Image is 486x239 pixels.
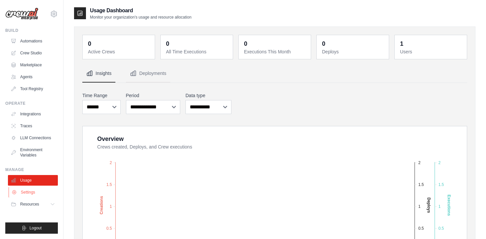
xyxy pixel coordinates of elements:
div: 0 [166,39,169,48]
div: Operate [5,101,58,106]
button: Resources [8,199,58,209]
tspan: 2 [418,160,421,165]
tspan: 1 [418,204,421,209]
tspan: 1.5 [106,182,112,187]
a: Usage [8,175,58,186]
div: Manage [5,167,58,172]
text: Deploys [426,198,431,213]
tspan: 1 [438,204,441,209]
dt: Executions This Month [244,48,307,55]
a: Tool Registry [8,84,58,94]
tspan: 1.5 [418,182,424,187]
a: Integrations [8,109,58,119]
dt: All Time Executions [166,48,229,55]
dt: Deploys [322,48,385,55]
dt: Crews created, Deploys, and Crew executions [97,144,459,150]
a: Settings [9,187,59,198]
h2: Usage Dashboard [90,7,191,15]
span: Resources [20,202,39,207]
tspan: 0.5 [438,226,444,231]
a: Crew Studio [8,48,58,58]
label: Period [126,92,181,99]
tspan: 0.5 [418,226,424,231]
div: 0 [322,39,325,48]
a: Marketplace [8,60,58,70]
nav: Tabs [82,65,467,83]
tspan: 0.5 [106,226,112,231]
a: Agents [8,72,58,82]
div: 0 [88,39,91,48]
div: Build [5,28,58,33]
a: LLM Connections [8,133,58,143]
button: Logout [5,222,58,234]
span: Logout [29,225,42,231]
tspan: 2 [110,160,112,165]
a: Environment Variables [8,145,58,160]
dt: Active Crews [88,48,151,55]
label: Data type [185,92,231,99]
div: 1 [400,39,403,48]
div: Overview [97,134,124,144]
label: Time Range [82,92,121,99]
p: Monitor your organization's usage and resource allocation [90,15,191,20]
img: Logo [5,8,38,20]
text: Executions [447,195,451,216]
dt: Users [400,48,463,55]
button: Deployments [126,65,170,83]
a: Automations [8,36,58,46]
a: Traces [8,121,58,131]
tspan: 2 [438,160,441,165]
div: 0 [244,39,247,48]
button: Insights [82,65,115,83]
tspan: 1 [110,204,112,209]
tspan: 1.5 [438,182,444,187]
text: Creations [99,196,104,214]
